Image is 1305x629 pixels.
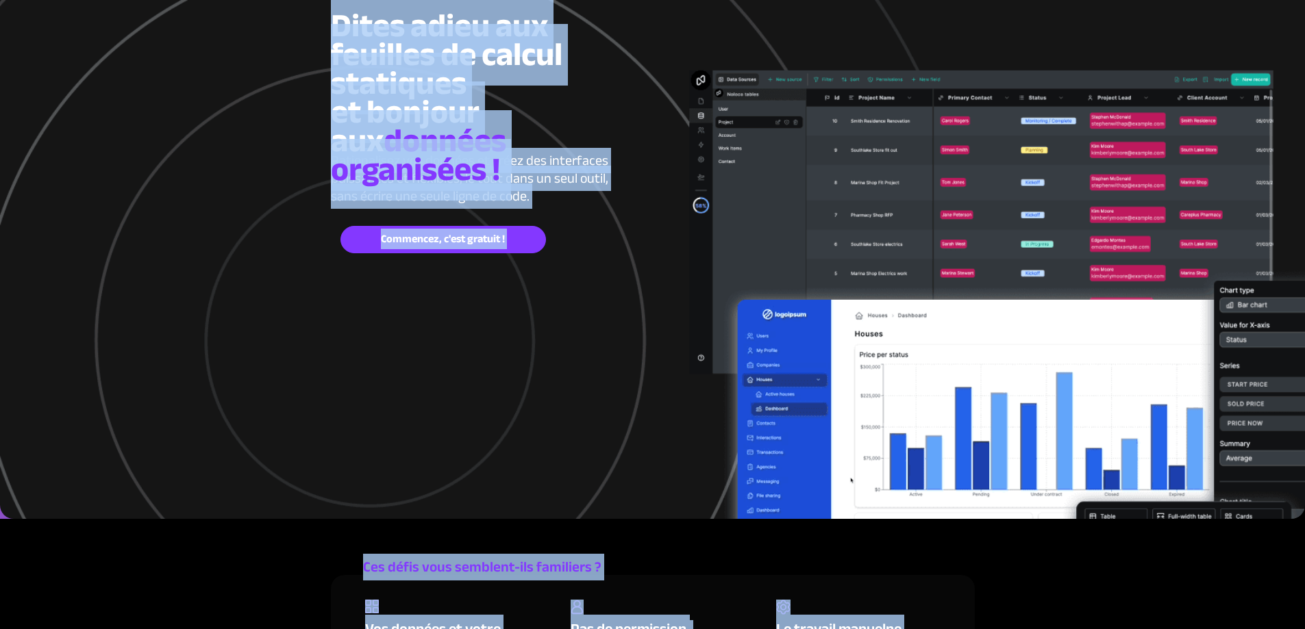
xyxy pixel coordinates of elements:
font: Ces défis vous semblent-ils familiers ? [363,554,601,580]
font: Commencez, c'est gratuit ! [381,229,505,249]
font: données organisées ! [331,110,506,201]
font: et bonjour aux [331,81,480,172]
a: Commencez, c'est gratuit ! [340,226,546,253]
